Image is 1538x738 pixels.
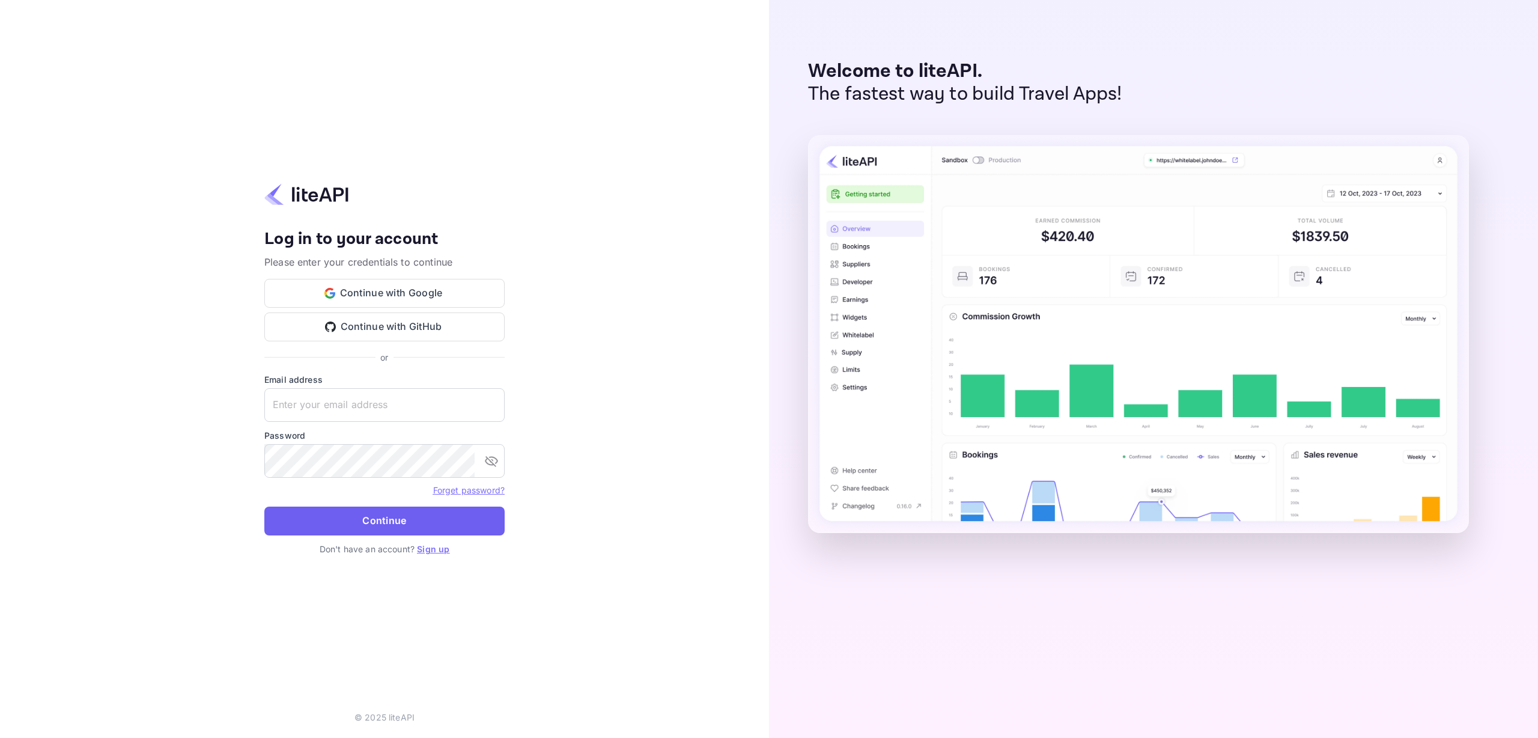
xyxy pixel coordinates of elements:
[479,449,503,473] button: toggle password visibility
[264,543,505,555] p: Don't have an account?
[380,351,388,364] p: or
[264,373,505,386] label: Email address
[264,388,505,422] input: Enter your email address
[264,313,505,341] button: Continue with GitHub
[264,183,348,206] img: liteapi
[808,83,1122,106] p: The fastest way to build Travel Apps!
[264,229,505,250] h4: Log in to your account
[264,429,505,442] label: Password
[433,484,505,496] a: Forget password?
[264,507,505,535] button: Continue
[417,544,449,554] a: Sign up
[264,255,505,269] p: Please enter your credentials to continue
[354,711,415,724] p: © 2025 liteAPI
[808,135,1469,533] img: liteAPI Dashboard Preview
[264,279,505,308] button: Continue with Google
[433,485,505,495] a: Forget password?
[808,60,1122,83] p: Welcome to liteAPI.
